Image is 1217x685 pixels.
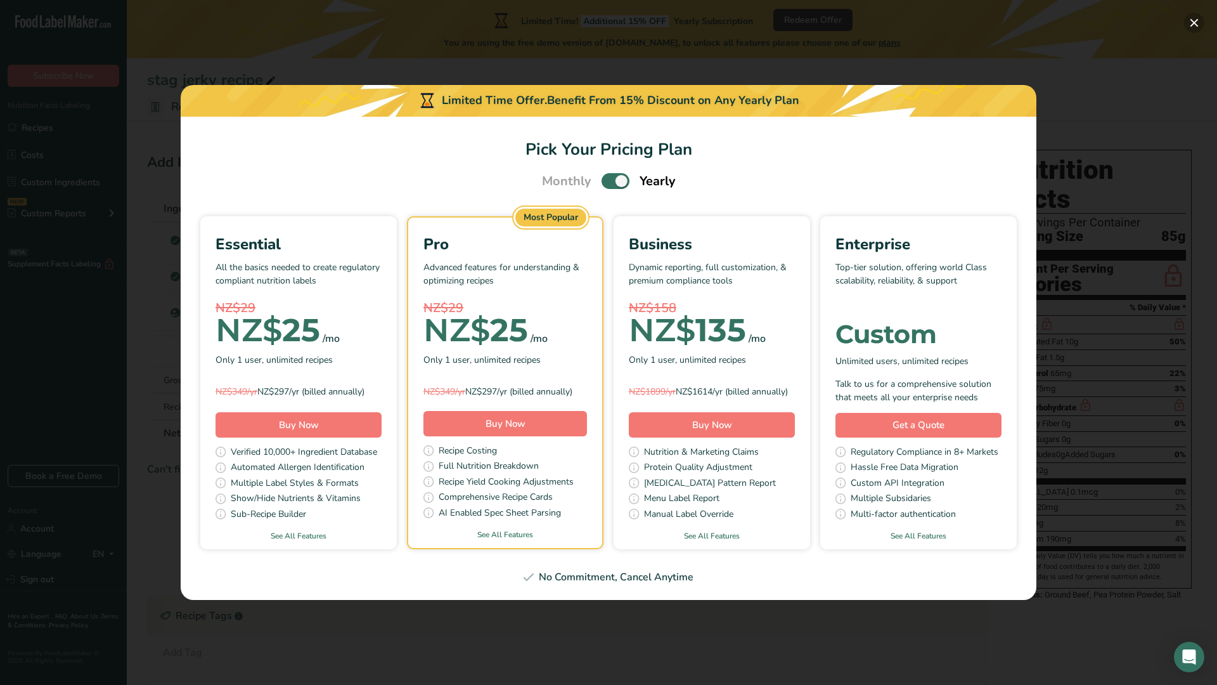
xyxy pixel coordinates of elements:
span: Protein Quality Adjustment [644,460,752,476]
button: Buy Now [216,412,382,438]
div: NZ$29 [423,299,587,318]
div: 25 [216,318,320,343]
span: Buy Now [692,419,732,431]
span: Show/Hide Nutrients & Vitamins [231,492,361,507]
span: Full Nutrition Breakdown [439,459,539,475]
span: Multiple Subsidaries [851,492,931,507]
div: NZ$1614/yr (billed annually) [629,385,795,398]
span: [MEDICAL_DATA] Pattern Report [644,476,776,492]
span: NZ$ [629,311,695,349]
span: Manual Label Override [644,507,733,523]
span: Only 1 user, unlimited recipes [216,353,333,367]
div: NZ$297/yr (billed annually) [216,385,382,398]
a: See All Features [820,530,1017,542]
div: 25 [423,318,528,343]
span: Buy Now [486,417,525,430]
div: No Commitment, Cancel Anytime [196,570,1021,585]
span: Hassle Free Data Migration [851,460,958,476]
button: Buy Now [629,412,795,438]
p: All the basics needed to create regulatory compliant nutrition labels [216,261,382,299]
span: Regulatory Compliance in 8+ Markets [851,445,998,461]
span: Only 1 user, unlimited recipes [629,353,746,367]
div: Open Intercom Messenger [1174,642,1204,672]
span: Custom API Integration [851,476,944,492]
a: See All Features [614,530,810,542]
p: Top-tier solution, offering world Class scalability, reliability, & support [835,261,1001,299]
span: Get a Quote [892,418,944,433]
span: Nutrition & Marketing Claims [644,445,759,461]
div: Talk to us for a comprehensive solution that meets all your enterprise needs [835,377,1001,404]
div: NZ$297/yr (billed annually) [423,385,587,398]
div: /mo [531,331,548,346]
button: Buy Now [423,411,587,436]
div: NZ$158 [629,299,795,318]
span: Buy Now [279,419,319,431]
span: Multi-factor authentication [851,507,956,523]
div: Most Popular [515,209,586,226]
span: NZ$ [423,311,490,349]
span: Recipe Costing [439,444,497,460]
a: See All Features [200,530,397,542]
span: NZ$ [216,311,282,349]
div: Limited Time Offer. [181,85,1036,117]
span: Sub-Recipe Builder [231,507,306,523]
span: NZ$349/yr [423,386,465,398]
div: 135 [629,318,746,343]
p: Advanced features for understanding & optimizing recipes [423,261,587,299]
span: AI Enabled Spec Sheet Parsing [439,506,561,522]
span: Only 1 user, unlimited recipes [423,353,541,367]
span: Multiple Label Styles & Formats [231,476,359,492]
span: NZ$349/yr [216,386,257,398]
p: Dynamic reporting, full customization, & premium compliance tools [629,261,795,299]
div: Custom [835,322,1001,347]
span: Menu Label Report [644,492,719,507]
div: Business [629,233,795,256]
span: Automated Allergen Identification [231,460,364,476]
div: Pro [423,233,587,256]
div: Essential [216,233,382,256]
span: Yearly [640,172,676,191]
span: Comprehensive Recipe Cards [439,490,553,506]
span: Verified 10,000+ Ingredient Database [231,445,377,461]
span: NZ$1899/yr [629,386,676,398]
div: /mo [323,331,340,346]
div: Enterprise [835,233,1001,256]
a: Get a Quote [835,413,1001,438]
h1: Pick Your Pricing Plan [196,137,1021,162]
span: Monthly [542,172,591,191]
div: /mo [749,331,766,346]
a: See All Features [408,529,602,540]
span: Unlimited users, unlimited recipes [835,355,969,368]
div: NZ$29 [216,299,382,318]
span: Recipe Yield Cooking Adjustments [439,475,574,491]
div: Benefit From 15% Discount on Any Yearly Plan [547,92,799,109]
